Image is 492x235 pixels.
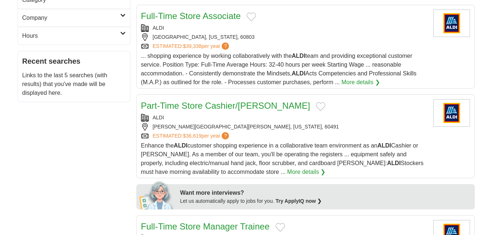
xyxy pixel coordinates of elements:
a: Part-Time Store Cashier/[PERSON_NAME] [141,101,310,111]
span: $39,338 [183,43,201,49]
span: $36,619 [183,133,201,139]
div: [GEOGRAPHIC_DATA], [US_STATE], 60803 [141,33,428,41]
a: Try ApplyIQ now ❯ [275,198,322,204]
h2: Hours [22,31,120,40]
strong: ALDI [387,160,401,166]
a: ALDI [153,25,164,31]
img: apply-iq-scientist.png [139,180,175,209]
strong: ALDI [292,53,305,59]
span: ? [222,132,229,139]
button: Add to favorite jobs [316,102,325,111]
a: ALDI [153,115,164,120]
h2: Recent searches [22,56,126,67]
a: Hours [18,27,130,45]
a: Company [18,9,130,27]
button: Add to favorite jobs [275,223,285,232]
div: Want more interviews? [180,189,470,197]
span: Enhance the customer shopping experience in a collaborative team environment as an Cashier or [PE... [141,142,424,175]
strong: ALDI [174,142,187,149]
div: [PERSON_NAME][GEOGRAPHIC_DATA][PERSON_NAME], [US_STATE], 60491 [141,123,428,131]
h2: Company [22,14,120,22]
a: ESTIMATED:$39,338per year? [153,42,231,50]
span: ... shopping experience by working collaboratively with the team and providing exceptional custom... [141,53,417,85]
a: More details ❯ [341,78,380,87]
span: ? [222,42,229,50]
a: Full-Time Store Associate [141,11,241,21]
img: ALDI logo [433,99,470,127]
button: Add to favorite jobs [247,12,256,21]
div: Let us automatically apply to jobs for you. [180,197,470,205]
a: Full-Time Store Manager Trainee [141,221,270,231]
p: Links to the last 5 searches (with results) that you've made will be displayed here. [22,71,126,97]
strong: ALDI [292,70,305,77]
a: More details ❯ [287,168,326,176]
a: ESTIMATED:$36,619per year? [153,132,231,140]
img: ALDI logo [433,10,470,37]
strong: ALDI [377,142,391,149]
